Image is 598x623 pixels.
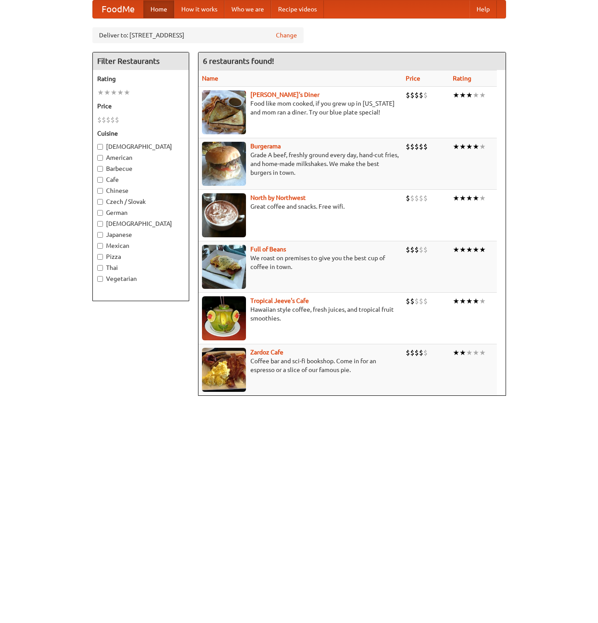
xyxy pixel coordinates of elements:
[97,74,184,83] h5: Rating
[473,245,479,254] li: ★
[202,202,399,211] p: Great coffee and snacks. Free wifi.
[419,348,423,358] li: $
[276,31,297,40] a: Change
[250,349,283,356] a: Zardoz Cafe
[97,243,103,249] input: Mexican
[410,296,415,306] li: $
[202,305,399,323] p: Hawaiian style coffee, fresh juices, and tropical fruit smoothies.
[415,296,419,306] li: $
[97,188,103,194] input: Chinese
[459,90,466,100] li: ★
[453,90,459,100] li: ★
[97,166,103,172] input: Barbecue
[106,115,110,125] li: $
[250,246,286,253] b: Full of Beans
[479,245,486,254] li: ★
[479,296,486,306] li: ★
[406,142,410,151] li: $
[466,245,473,254] li: ★
[202,254,399,271] p: We roast on premises to give you the best cup of coffee in town.
[419,142,423,151] li: $
[110,88,117,97] li: ★
[459,348,466,358] li: ★
[419,245,423,254] li: $
[473,193,479,203] li: ★
[97,221,103,227] input: [DEMOGRAPHIC_DATA]
[466,90,473,100] li: ★
[97,199,103,205] input: Czech / Slovak
[143,0,174,18] a: Home
[410,348,415,358] li: $
[202,142,246,186] img: burgerama.jpg
[415,90,419,100] li: $
[97,241,184,250] label: Mexican
[202,296,246,340] img: jeeves.jpg
[453,296,459,306] li: ★
[97,142,184,151] label: [DEMOGRAPHIC_DATA]
[415,348,419,358] li: $
[202,99,399,117] p: Food like mom cooked, if you grew up in [US_STATE] and mom ran a diner. Try our blue plate special!
[271,0,324,18] a: Recipe videos
[97,254,103,260] input: Pizza
[406,90,410,100] li: $
[473,142,479,151] li: ★
[92,27,304,43] div: Deliver to: [STREET_ADDRESS]
[459,193,466,203] li: ★
[473,348,479,358] li: ★
[97,186,184,195] label: Chinese
[423,193,428,203] li: $
[97,155,103,161] input: American
[406,193,410,203] li: $
[479,348,486,358] li: ★
[466,296,473,306] li: ★
[459,142,466,151] li: ★
[97,153,184,162] label: American
[93,52,189,70] h4: Filter Restaurants
[473,90,479,100] li: ★
[479,90,486,100] li: ★
[117,88,124,97] li: ★
[466,142,473,151] li: ★
[406,296,410,306] li: $
[453,348,459,358] li: ★
[97,129,184,138] h5: Cuisine
[202,245,246,289] img: beans.jpg
[97,263,184,272] label: Thai
[203,57,274,65] ng-pluralize: 6 restaurants found!
[104,88,110,97] li: ★
[453,142,459,151] li: ★
[466,348,473,358] li: ★
[97,175,184,184] label: Cafe
[250,91,319,98] a: [PERSON_NAME]'s Diner
[97,274,184,283] label: Vegetarian
[202,90,246,134] img: sallys.jpg
[453,193,459,203] li: ★
[102,115,106,125] li: $
[473,296,479,306] li: ★
[97,232,103,238] input: Japanese
[406,75,420,82] a: Price
[423,348,428,358] li: $
[250,194,306,201] b: North by Northwest
[97,177,103,183] input: Cafe
[410,90,415,100] li: $
[110,115,115,125] li: $
[97,230,184,239] label: Japanese
[202,193,246,237] img: north.jpg
[406,245,410,254] li: $
[423,296,428,306] li: $
[459,296,466,306] li: ★
[97,252,184,261] label: Pizza
[97,115,102,125] li: $
[250,297,309,304] b: Tropical Jeeve's Cafe
[202,357,399,374] p: Coffee bar and sci-fi bookshop. Come in for an espresso or a slice of our famous pie.
[479,193,486,203] li: ★
[419,296,423,306] li: $
[202,75,218,82] a: Name
[97,102,184,111] h5: Price
[97,265,103,271] input: Thai
[453,245,459,254] li: ★
[202,348,246,392] img: zardoz.jpg
[115,115,119,125] li: $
